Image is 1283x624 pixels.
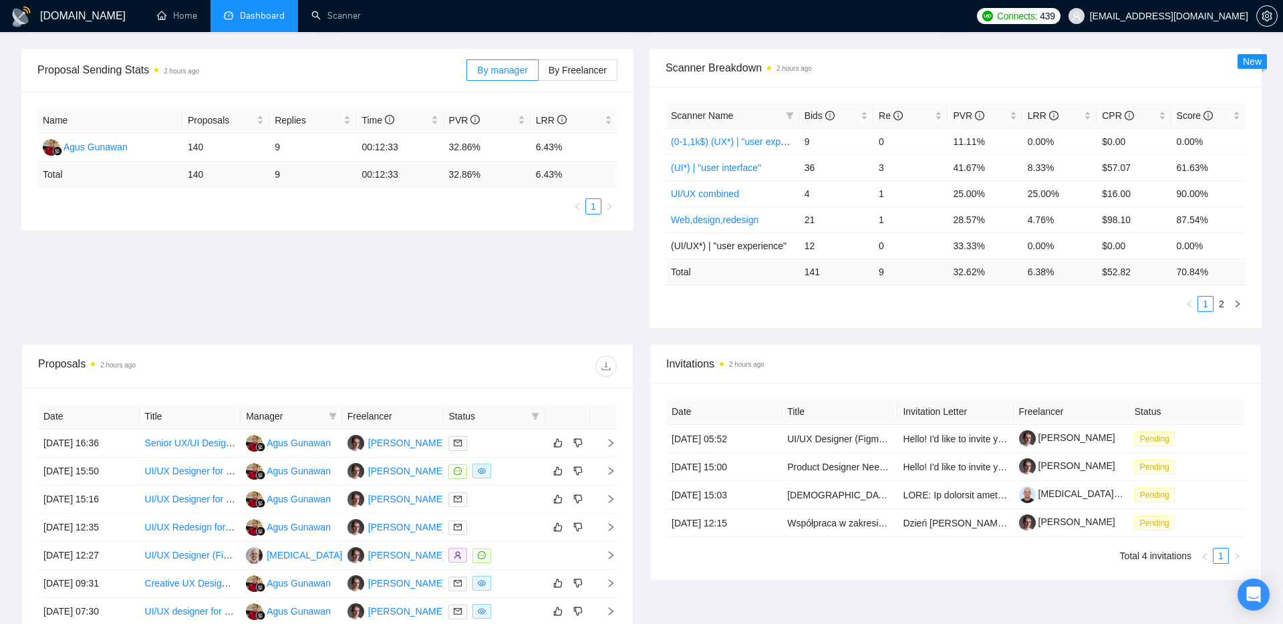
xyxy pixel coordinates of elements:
[897,399,1013,425] th: Invitation Letter
[997,9,1037,23] span: Connects:
[1120,548,1191,564] li: Total 4 invitations
[573,438,583,448] span: dislike
[1171,180,1246,206] td: 90.00%
[246,435,263,452] img: AG
[1171,232,1246,259] td: 0.00%
[1203,111,1213,120] span: info-circle
[596,361,616,371] span: download
[478,607,486,615] span: eye
[549,65,607,75] span: By Freelancer
[570,519,586,535] button: dislike
[873,206,948,232] td: 1
[1198,297,1213,311] a: 1
[1022,232,1097,259] td: 0.00%
[787,462,997,472] a: Product Designer Needed for New iOS Mobile App
[246,491,263,508] img: AG
[269,108,356,134] th: Replies
[1197,296,1214,312] li: 1
[362,115,394,126] span: Time
[478,467,486,475] span: eye
[356,162,443,188] td: 00:12:33
[267,576,331,591] div: Agus Gunawan
[246,547,263,564] img: NG
[145,438,240,448] a: Senior UX/UI Designer
[570,575,586,591] button: dislike
[38,570,140,598] td: [DATE] 09:31
[585,198,601,214] li: 1
[448,409,526,424] span: Status
[454,579,462,587] span: mail
[347,575,364,592] img: BP
[1234,300,1242,308] span: right
[531,412,539,420] span: filter
[948,180,1022,206] td: 25.00%
[1214,297,1229,311] a: 2
[666,259,799,285] td: Total
[182,162,269,188] td: 140
[1097,206,1171,232] td: $98.10
[586,199,601,214] a: 1
[948,128,1022,154] td: 11.11%
[140,404,241,430] th: Title
[449,115,480,126] span: PVR
[241,404,342,430] th: Manager
[478,551,486,559] span: message
[246,519,263,536] img: AG
[347,435,364,452] img: BP
[269,134,356,162] td: 9
[140,458,241,486] td: UI/UX Designer for Beautiful Google Sheets
[1097,128,1171,154] td: $0.00
[37,108,182,134] th: Name
[1097,259,1171,285] td: $ 52.82
[1019,458,1036,475] img: c1C7RLOuIqWGUqC5q0T5g_uXYEr0nxaCA-yUGdWtBsKA4uU0FIzoRkz0CeEuyj6lff
[347,465,445,476] a: BP[PERSON_NAME]
[671,188,739,199] a: UI/UX combined
[145,494,261,504] a: UI/UX Designer for iGaming
[256,442,265,452] img: gigradar-bm.png
[536,115,567,126] span: LRR
[1019,430,1036,447] img: c1C7RLOuIqWGUqC5q0T5g_uXYEr0nxaCA-yUGdWtBsKA4uU0FIzoRkz0CeEuyj6lff
[776,65,812,72] time: 2 hours ago
[43,139,59,156] img: AG
[63,140,128,154] div: Agus Gunawan
[873,259,948,285] td: 9
[873,154,948,180] td: 3
[267,604,331,619] div: Agus Gunawan
[1213,548,1229,564] li: 1
[329,412,337,420] span: filter
[671,241,787,251] span: (UI/UX*) | "user experience"
[1097,232,1171,259] td: $0.00
[140,570,241,598] td: Creative UX Designer Needed for Innovative Projects
[246,577,331,588] a: AGAgus Gunawan
[454,607,462,615] span: mail
[570,491,586,507] button: dislike
[1230,296,1246,312] li: Next Page
[595,466,615,476] span: right
[1022,180,1097,206] td: 25.00%
[1019,516,1115,527] a: [PERSON_NAME]
[1135,433,1180,444] a: Pending
[275,113,341,128] span: Replies
[1197,548,1213,564] button: left
[347,521,445,532] a: BP[PERSON_NAME]
[799,154,873,180] td: 36
[787,490,1242,500] a: [DEMOGRAPHIC_DATA] Speakers of Polish – Talent Bench for Future Managed Services Recording Projects
[256,470,265,480] img: gigradar-bm.png
[368,436,445,450] div: [PERSON_NAME]
[553,578,563,589] span: like
[240,10,285,21] span: Dashboard
[569,198,585,214] li: Previous Page
[786,112,794,120] span: filter
[948,259,1022,285] td: 32.62 %
[782,509,897,537] td: Współpraca w zakresie grafik
[550,435,566,451] button: like
[782,481,897,509] td: Native Speakers of Polish – Talent Bench for Future Managed Services Recording Projects
[531,162,617,188] td: 6.43 %
[799,232,873,259] td: 12
[368,604,445,619] div: [PERSON_NAME]
[246,437,331,448] a: AGAgus Gunawan
[145,466,327,476] a: UI/UX Designer for Beautiful Google Sheets
[1201,553,1209,561] span: left
[1072,11,1081,21] span: user
[1135,489,1180,500] a: Pending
